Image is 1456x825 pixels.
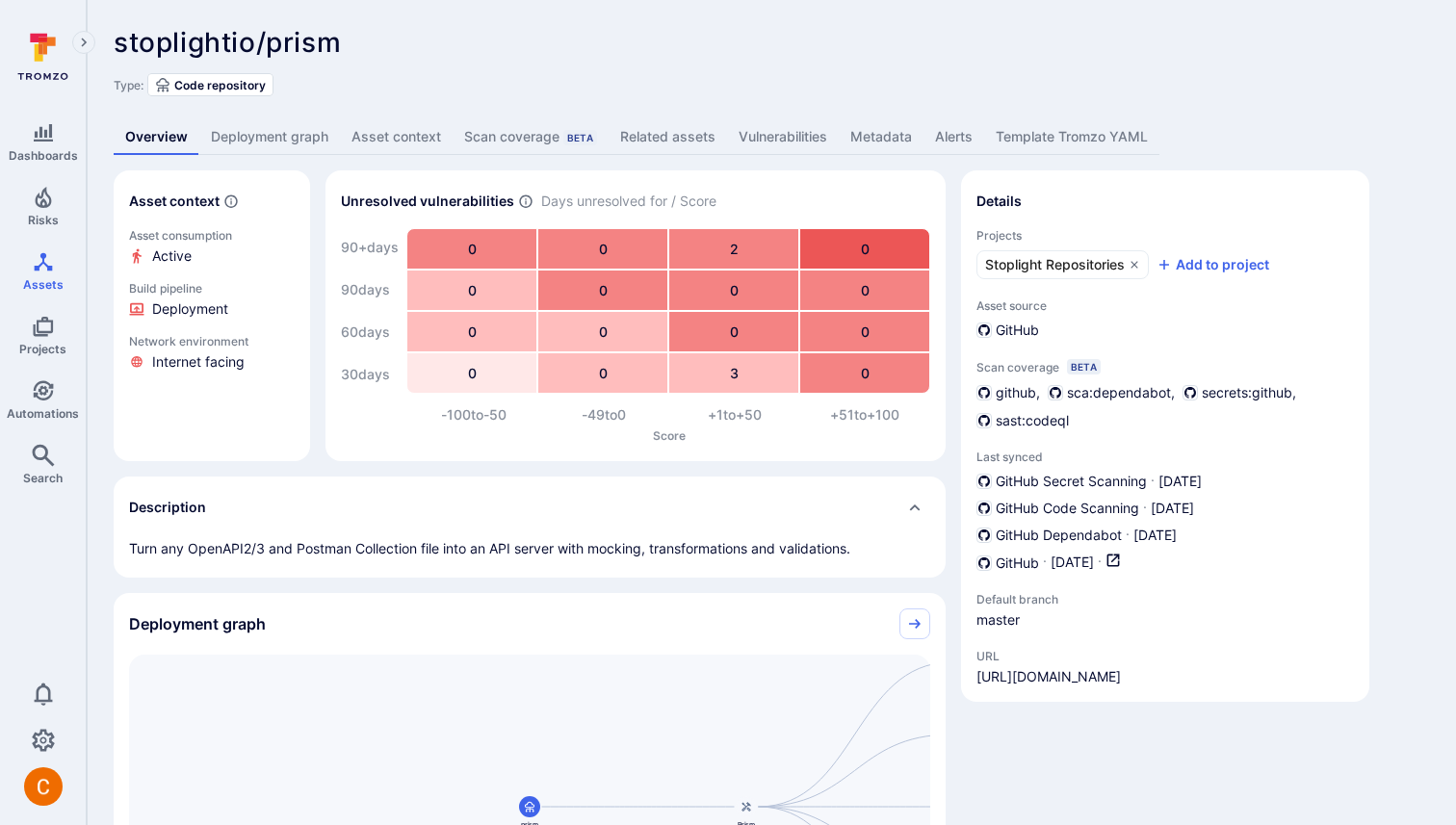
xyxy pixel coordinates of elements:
[129,192,220,211] h2: Asset context
[174,78,266,92] span: Code repository
[114,593,946,655] div: Collapse
[1133,526,1177,545] span: [DATE]
[996,554,1039,573] span: GitHub
[1183,382,1292,402] div: secrets:github
[114,26,341,59] span: stoplightio/prism
[976,298,1354,313] span: Asset source
[800,312,929,351] div: 0
[341,192,514,211] h2: Unresolved vulnerabilities
[996,472,1147,491] span: GitHub Secret Scanning
[538,312,667,351] div: 0
[408,428,930,443] p: Score
[407,353,536,393] div: 0
[923,119,984,155] a: Alerts
[976,250,1149,279] a: Stoplight Repositories
[996,499,1139,518] span: GitHub Code Scanning
[1067,359,1101,374] div: Beta
[1098,553,1102,573] p: ·
[23,471,63,485] span: Search
[976,360,1059,374] span: Scan coverage
[976,228,1354,243] span: Projects
[976,410,1069,430] div: sast:codeql
[72,31,95,54] button: Expand navigation menu
[976,649,1121,663] span: URL
[518,192,533,212] span: Number of vulnerabilities in status ‘Open’ ‘Triaged’ and ‘In process’ divided by score and scanne...
[28,213,59,227] span: Risks
[1158,472,1202,491] span: [DATE]
[407,229,536,269] div: 0
[129,281,295,296] p: Build pipeline
[341,228,399,267] div: 90+ days
[669,271,798,310] div: 0
[125,277,299,322] a: Click to view evidence
[563,130,597,145] div: Beta
[1151,499,1194,518] span: [DATE]
[1043,553,1047,573] p: ·
[1143,499,1147,518] p: ·
[976,592,1131,606] span: Default branch
[669,353,798,393] div: 3
[609,119,727,155] a: Related assets
[1151,472,1155,491] p: ·
[340,119,453,155] a: Asset context
[727,119,839,155] a: Vulnerabilities
[1051,553,1094,573] span: [DATE]
[669,229,798,269] div: 2
[669,312,798,351] div: 0
[341,271,399,309] div: 90 days
[7,406,79,421] span: Automations
[985,255,1125,274] span: Stoplight Repositories
[24,767,63,806] div: Camilo Rivera
[77,35,91,51] i: Expand navigation menu
[976,450,1354,464] span: Last synced
[541,192,716,212] span: Days unresolved for / Score
[24,767,63,806] img: ACg8ocJuq_DPPTkXyD9OlTnVLvDrpObecjcADscmEHLMiTyEnTELew=s96-c
[114,119,1429,155] div: Asset tabs
[9,148,78,163] span: Dashboards
[23,277,64,292] span: Assets
[114,477,946,538] div: Collapse description
[114,78,143,92] span: Type:
[223,193,239,209] svg: Automatically discovered context associated with the asset
[976,610,1131,630] span: master
[976,321,1039,340] div: GitHub
[538,353,667,393] div: 0
[464,127,597,146] div: Scan coverage
[407,271,536,310] div: 0
[199,119,340,155] a: Deployment graph
[800,353,929,393] div: 0
[539,405,670,425] div: -49 to 0
[976,382,1036,402] div: github
[1105,553,1121,573] a: Open in GitHub dashboard
[1157,255,1269,274] button: Add to project
[129,228,295,243] p: Asset consumption
[125,330,299,375] a: Click to view evidence
[1126,526,1130,545] p: ·
[129,352,295,372] li: Internet facing
[19,342,66,356] span: Projects
[984,119,1159,155] a: Template Tromzo YAML
[976,192,1022,211] h2: Details
[129,299,295,319] li: Deployment
[800,229,929,269] div: 0
[129,498,206,517] h2: Description
[996,526,1122,545] span: GitHub Dependabot
[408,405,539,425] div: -100 to -50
[800,271,929,310] div: 0
[538,229,667,269] div: 0
[129,614,266,633] h2: Deployment graph
[125,224,299,270] a: Click to view evidence
[129,334,295,348] p: Network environment
[800,405,931,425] div: +51 to +100
[341,313,399,351] div: 60 days
[407,312,536,351] div: 0
[114,119,199,155] a: Overview
[341,355,399,394] div: 30 days
[976,667,1121,686] a: [URL][DOMAIN_NAME]
[129,538,930,558] div: Turn any OpenAPI2/3 and Postman Collection file into an API server with mocking, transformations ...
[538,271,667,310] div: 0
[669,405,800,425] div: +1 to +50
[839,119,923,155] a: Metadata
[1048,382,1171,402] div: sca:dependabot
